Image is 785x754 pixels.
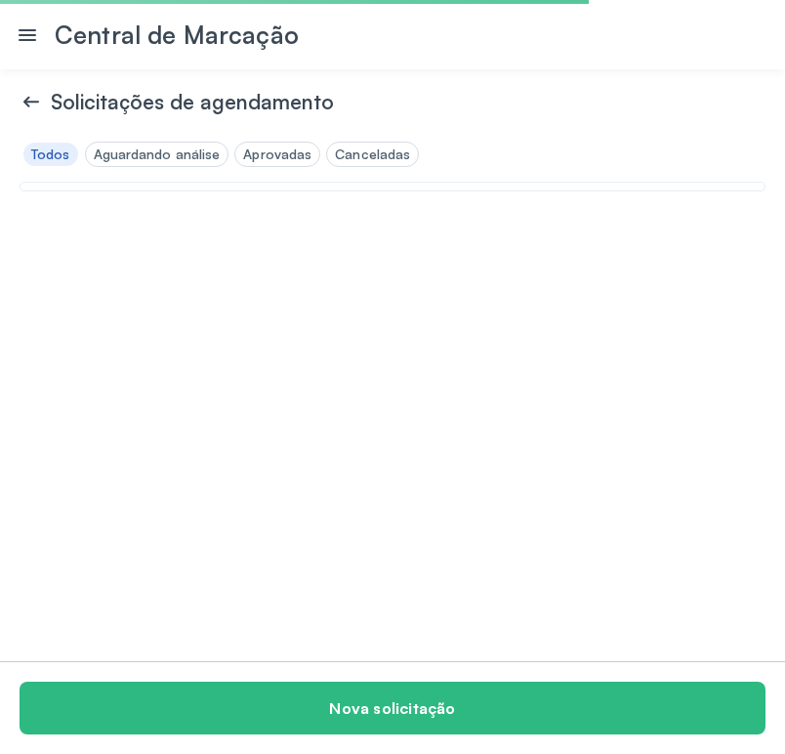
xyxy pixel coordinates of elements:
button: Nova solicitação [20,682,765,734]
span: Solicitações de agendamento [51,89,334,114]
div: Todos [31,147,70,163]
div: Central de Marcação [55,20,769,50]
div: Aguardando análise [94,147,221,163]
div: Aprovadas [243,147,311,163]
div: Canceladas [335,147,410,163]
